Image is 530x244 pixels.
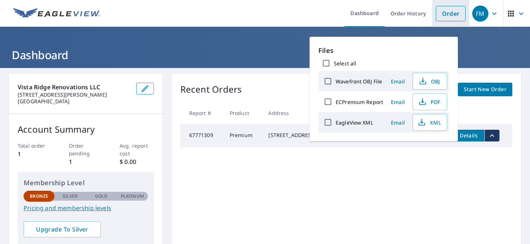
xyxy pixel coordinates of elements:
label: ECPremium Report [336,98,383,105]
img: EV Logo [13,8,100,19]
div: FM [472,6,488,22]
button: Email [386,117,410,128]
button: Email [386,76,410,87]
h1: Dashboard [9,47,521,62]
p: Total order [18,142,52,150]
label: EagleView XML [336,119,373,126]
a: Start New Order [458,83,512,96]
span: Email [389,78,407,85]
p: Gold [95,193,107,200]
button: OBJ [413,73,447,90]
p: 1 [69,157,103,166]
button: PDF [413,93,447,110]
button: Email [386,96,410,108]
p: Account Summary [18,123,154,136]
p: Membership Level [24,178,148,188]
td: 67771309 [180,124,224,147]
span: Email [389,119,407,126]
button: detailsBtn-67771309 [453,130,484,141]
span: Details [458,132,480,139]
p: [STREET_ADDRESS][PERSON_NAME] [18,91,130,98]
p: 1 [18,150,52,158]
button: filesDropdownBtn-67771309 [484,130,499,141]
span: Email [389,98,407,105]
a: Upgrade To Silver [24,221,101,237]
span: XML [417,118,441,127]
a: Order [436,6,466,21]
label: Wavefront OBJ File [336,78,382,85]
span: Upgrade To Silver [29,225,95,233]
span: PDF [417,97,441,106]
span: OBJ [417,77,441,86]
p: Platinum [121,193,144,200]
p: Bronze [30,193,48,200]
td: Premium [224,124,263,147]
p: Avg. report cost [120,142,153,157]
p: [GEOGRAPHIC_DATA] [18,98,130,105]
div: [STREET_ADDRESS] [268,132,323,139]
span: Start New Order [464,85,506,94]
th: Product [224,102,263,124]
p: Files [318,46,449,55]
th: Report # [180,102,224,124]
p: Order pending [69,142,103,157]
p: Recent Orders [180,83,242,96]
label: Select all [334,60,356,67]
p: $ 0.00 [120,157,153,166]
p: Vista Ridge Renovations LLC [18,83,130,91]
th: Address [262,102,329,124]
button: XML [413,114,447,131]
p: Silver [63,193,78,200]
a: Pricing and membership levels [24,204,148,212]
